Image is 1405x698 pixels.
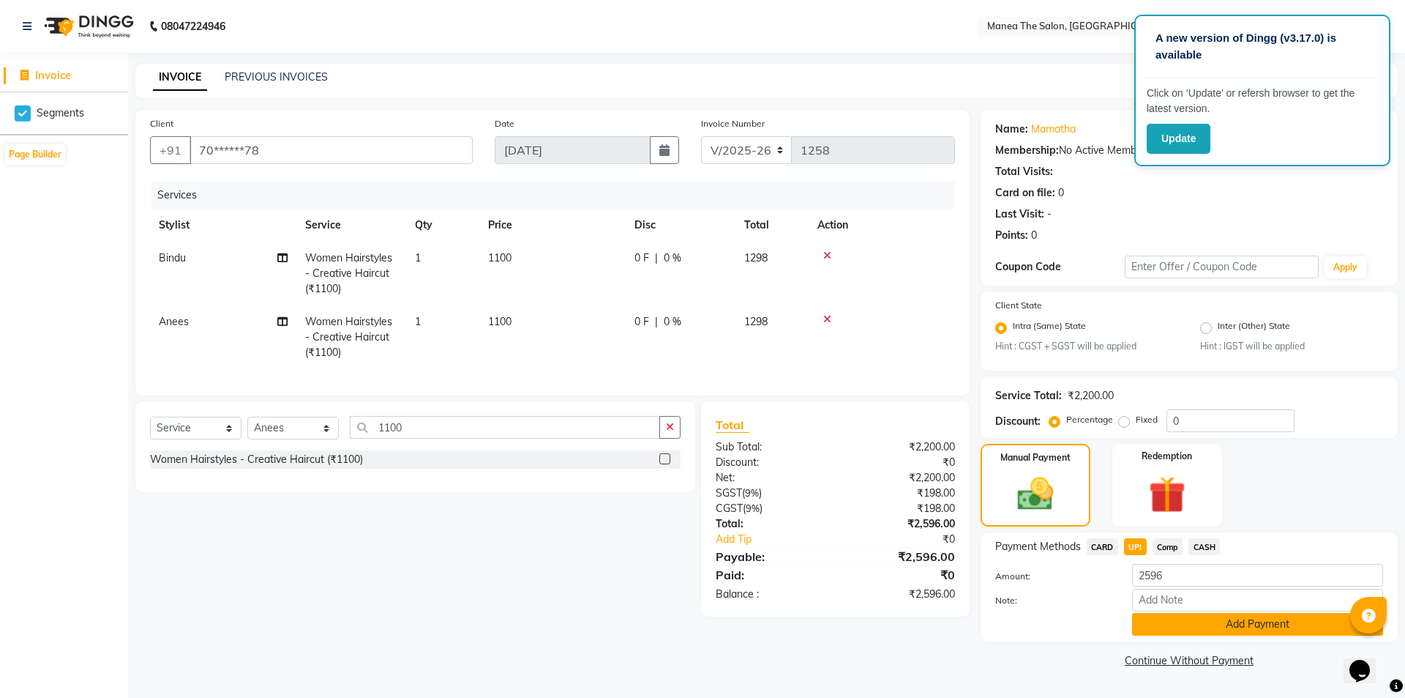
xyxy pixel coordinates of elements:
div: ₹0 [835,566,966,584]
span: 1 [415,315,421,328]
span: Anees [159,315,189,328]
span: | [655,314,658,330]
button: +91 [150,136,191,164]
div: No Active Membership [995,143,1383,158]
label: Note: [984,594,1121,607]
img: logo [37,6,138,47]
label: Intra (Same) State [1013,319,1086,337]
label: Fixed [1136,413,1158,426]
span: 0 F [634,314,649,330]
button: Add Payment [1132,613,1383,636]
small: Hint : IGST will be applied [1200,340,1383,353]
th: Price [479,209,626,242]
label: Client [150,117,173,130]
div: Name: [995,122,1028,137]
button: Page Builder [5,144,65,165]
span: Segments [37,105,84,121]
a: Invoice [4,67,124,84]
input: Search or Scan [350,416,660,439]
a: Continue Without Payment [983,653,1395,669]
div: 0 [1031,228,1037,243]
div: ₹198.00 [835,486,966,501]
div: Services [151,182,966,209]
div: Membership: [995,143,1059,158]
div: Women Hairstyles - Creative Haircut (₹1100) [150,452,363,467]
p: A new version of Dingg (v3.17.0) is available [1155,30,1369,63]
span: Payment Methods [995,539,1081,554]
input: Enter Offer / Coupon Code [1125,256,1319,278]
iframe: chat widget [1344,639,1390,683]
div: Sub Total: [705,439,836,455]
div: Paid: [705,566,836,584]
label: Date [495,117,514,130]
div: Last Visit: [995,207,1044,222]
label: Client State [995,299,1042,312]
span: Women Hairstyles - Creative Haircut (₹1100) [305,315,392,359]
span: CARD [1087,538,1118,555]
th: Action [809,209,955,242]
button: Update [1147,124,1210,154]
span: CGST [716,502,743,515]
span: 0 % [664,314,681,330]
span: Total [716,417,749,433]
a: INVOICE [153,64,207,91]
label: Redemption [1142,450,1192,463]
div: ₹2,200.00 [835,439,966,455]
button: Apply [1325,256,1366,278]
span: 9% [746,502,760,514]
div: ₹2,596.00 [835,587,966,602]
th: Qty [406,209,479,242]
div: ₹198.00 [835,501,966,516]
a: PREVIOUS INVOICES [225,70,328,83]
small: Hint : CGST + SGST will be applied [995,340,1178,353]
label: Percentage [1066,413,1113,426]
div: Card on file: [995,185,1055,201]
div: ₹2,200.00 [1068,388,1114,404]
th: Stylist [150,209,296,242]
label: Amount: [984,570,1121,583]
div: Payable: [705,548,836,565]
div: 0 [1058,185,1064,201]
div: Discount: [705,455,836,470]
span: Comp [1153,538,1183,555]
div: Net: [705,470,836,486]
input: Search by Name/Mobile/Email/Code [190,136,473,164]
div: Coupon Code [995,259,1125,275]
th: Total [735,209,809,242]
span: SGST [716,486,742,500]
span: 1100 [488,251,512,264]
p: Click on ‘Update’ or refersh browser to get the latest version. [1147,86,1378,116]
div: ₹0 [835,455,966,470]
a: Add Tip [705,532,857,547]
span: 9% [745,487,759,499]
div: ₹2,596.00 [835,548,966,565]
div: Discount: [995,414,1041,429]
div: ( ) [705,486,836,501]
div: ₹2,200.00 [835,470,966,486]
img: _gift.svg [1137,472,1197,518]
span: | [655,250,658,266]
div: Points: [995,228,1028,243]
div: Service Total: [995,388,1062,404]
span: Bindu [159,251,186,264]
label: Invoice Number [701,117,765,130]
th: Service [296,209,406,242]
div: ₹0 [857,532,966,547]
span: CASH [1188,538,1220,555]
span: 0 F [634,250,649,266]
label: Inter (Other) State [1218,319,1290,337]
a: Mamatha [1031,122,1076,137]
div: Balance : [705,587,836,602]
span: 1 [415,251,421,264]
input: Add Note [1132,589,1383,612]
span: Invoice [35,68,71,82]
span: 1298 [744,315,768,328]
div: Total: [705,516,836,532]
input: Amount [1132,564,1383,587]
span: 0 % [664,250,681,266]
div: ₹2,596.00 [835,516,966,532]
th: Disc [626,209,735,242]
div: Total Visits: [995,164,1053,179]
span: 1100 [488,315,512,328]
span: 1298 [744,251,768,264]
